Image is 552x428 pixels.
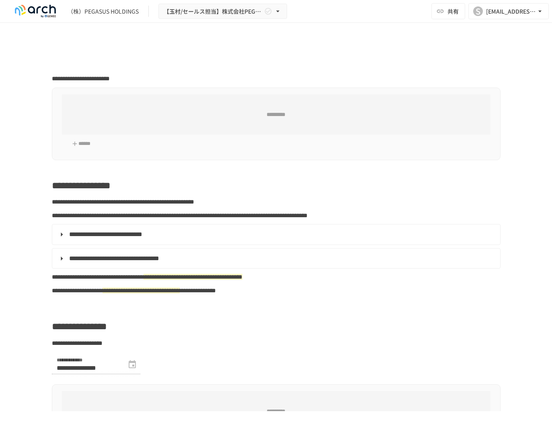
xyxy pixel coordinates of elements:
button: S[EMAIL_ADDRESS][DOMAIN_NAME] [468,3,549,19]
span: 共有 [447,7,459,16]
div: [EMAIL_ADDRESS][DOMAIN_NAME] [486,6,536,16]
button: 共有 [431,3,465,19]
div: （株）PEGASUS HOLDINGS [68,7,139,16]
img: logo-default@2x-9cf2c760.svg [10,5,61,18]
span: 【玉村/セールス担当】株式会社PEGASUS HOLDINGS様_初期設定サポート [164,6,263,16]
button: 【玉村/セールス担当】株式会社PEGASUS HOLDINGS様_初期設定サポート [158,4,287,19]
div: S [473,6,483,16]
